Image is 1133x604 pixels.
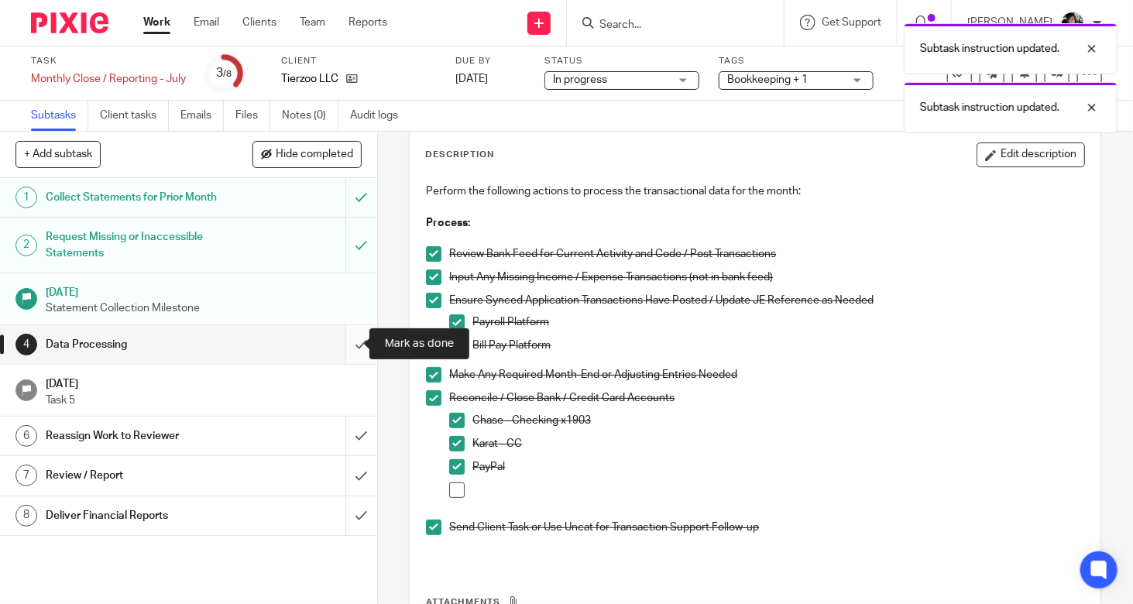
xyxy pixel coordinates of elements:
[46,281,362,300] h1: [DATE]
[46,186,235,209] h1: Collect Statements for Prior Month
[348,15,387,30] a: Reports
[223,70,232,78] small: /8
[449,246,1084,262] p: Review Bank Feed for Current Activity and Code / Post Transactions
[46,225,235,265] h1: Request Missing or Inaccessible Statements
[46,464,235,487] h1: Review / Report
[350,101,410,131] a: Audit logs
[15,505,37,527] div: 8
[15,187,37,208] div: 1
[544,55,699,67] label: Status
[46,372,362,392] h1: [DATE]
[472,413,1084,428] p: Chase - Checking x1903
[920,100,1059,115] p: Subtask instruction updated.
[31,12,108,33] img: Pixie
[180,101,224,131] a: Emails
[472,459,1084,475] p: PayPal
[15,425,37,447] div: 6
[455,74,488,84] span: [DATE]
[977,142,1085,167] button: Edit description
[46,300,362,316] p: Statement Collection Milestone
[282,101,338,131] a: Notes (0)
[15,334,37,355] div: 4
[426,218,470,228] strong: Process:
[920,41,1059,57] p: Subtask instruction updated.
[194,15,219,30] a: Email
[31,71,186,87] div: Monthly Close / Reporting - July
[449,520,1084,535] p: Send Client Task or Use Uncat for Transaction Support Follow-up
[216,64,232,82] div: 3
[472,314,1084,330] p: Payroll Platform
[425,149,494,161] p: Description
[300,15,325,30] a: Team
[426,184,1084,199] p: Perform the following actions to process the transactional data for the month:
[252,141,362,167] button: Hide completed
[46,504,235,527] h1: Deliver Financial Reports
[46,393,362,408] p: Task 5
[449,293,1084,308] p: Ensure Synced Application Transactions Have Posted / Update JE Reference as Needed
[449,367,1084,383] p: Make Any Required Month-End or Adjusting Entries Needed
[472,436,1084,451] p: Karat - CC
[15,235,37,256] div: 2
[449,269,1084,285] p: Input Any Missing Income / Expense Transactions (not in bank feed)
[46,424,235,448] h1: Reassign Work to Reviewer
[46,333,235,356] h1: Data Processing
[281,55,436,67] label: Client
[235,101,270,131] a: Files
[15,141,101,167] button: + Add subtask
[553,74,607,85] span: In progress
[1060,11,1085,36] img: IMG_2906.JPEG
[276,149,353,161] span: Hide completed
[455,55,525,67] label: Due by
[472,338,1084,353] p: Bill Pay Platform
[242,15,276,30] a: Clients
[31,55,186,67] label: Task
[100,101,169,131] a: Client tasks
[449,390,1084,406] p: Reconcile / Close Bank / Credit Card Accounts
[143,15,170,30] a: Work
[281,71,338,87] p: Tierzoo LLC
[15,465,37,486] div: 7
[31,101,88,131] a: Subtasks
